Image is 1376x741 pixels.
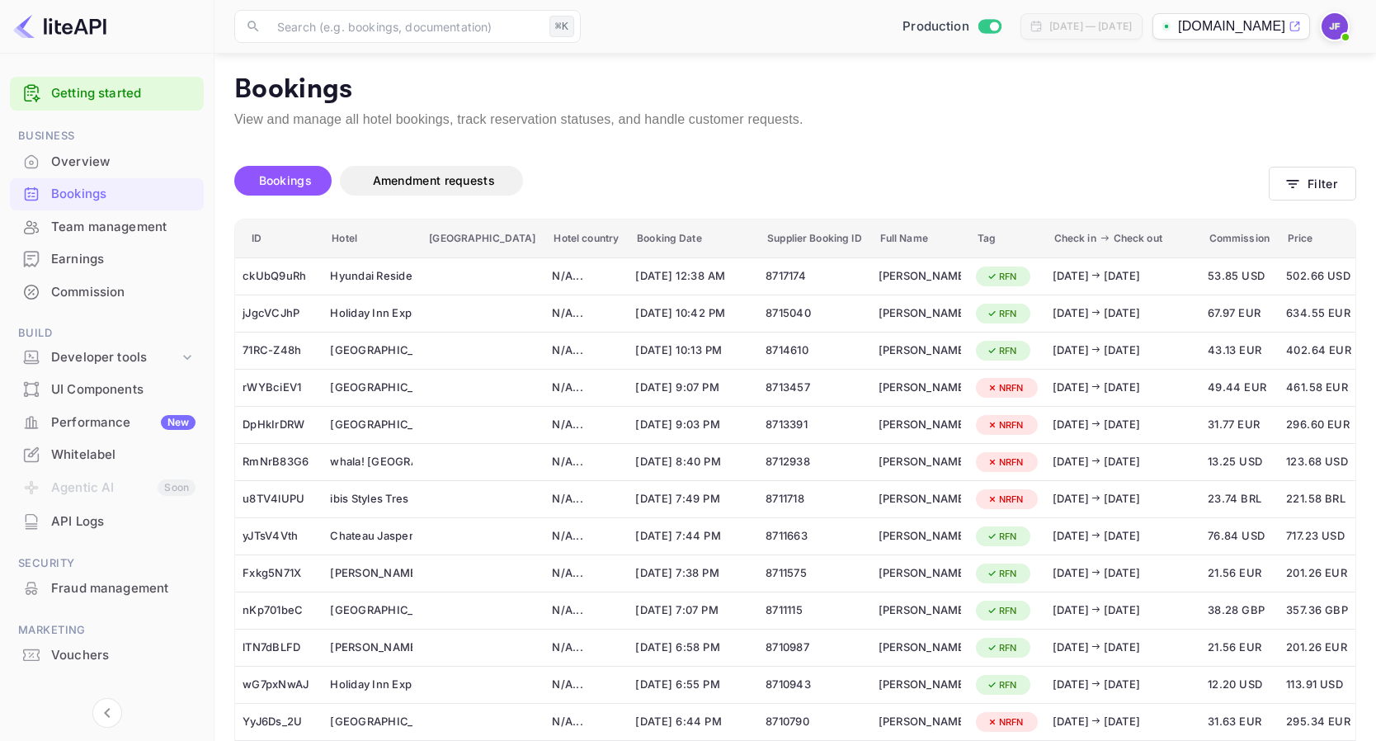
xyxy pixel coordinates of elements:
[243,709,315,735] div: YyJ6Ds_2U
[552,305,620,322] div: N/A ...
[1286,304,1369,323] span: 634.55 EUR
[766,375,863,401] div: 8713457
[259,173,312,187] span: Bookings
[766,672,863,698] div: 8710943
[330,486,412,512] div: ibis Styles Tres Rios
[10,178,204,210] div: Bookings
[1286,267,1369,286] span: 502.66 USD
[976,452,1034,473] div: NRFN
[10,407,204,439] div: PerformanceNew
[1286,564,1369,583] span: 201.26 EUR
[628,219,758,258] th: Booking Date
[552,491,620,507] div: N/A ...
[92,698,122,728] button: Collapse navigation
[330,597,412,624] div: Hotel Reykjavík Grand
[51,84,196,103] a: Getting started
[1208,527,1271,545] span: 76.84 USD
[635,342,751,360] span: [DATE] 10:13 PM
[766,412,863,438] div: 8713391
[10,211,204,242] a: Team management
[635,490,751,508] span: [DATE] 7:49 PM
[635,639,751,657] span: [DATE] 6:58 PM
[51,512,196,531] div: API Logs
[1208,564,1271,583] span: 21.56 EUR
[552,672,620,698] div: N/A
[51,283,196,302] div: Commission
[323,219,420,258] th: Hotel
[766,486,863,512] div: 8711718
[976,675,1028,696] div: RFN
[552,337,620,364] div: N/A
[758,219,870,258] th: Supplier Booking ID
[1286,527,1369,545] span: 717.23 USD
[879,597,961,624] div: EZINNE CHINKATA
[1286,639,1369,657] span: 201.26 EUR
[330,337,412,364] div: Novotel Paris Centre Gare Montparnasse
[976,267,1028,287] div: RFN
[552,268,620,285] div: N/A ...
[766,300,863,327] div: 8715040
[330,523,412,550] div: Chateau Jasper
[10,374,204,404] a: UI Components
[635,602,751,620] span: [DATE] 7:07 PM
[1053,454,1193,470] div: [DATE] [DATE]
[51,250,196,269] div: Earnings
[10,243,204,276] div: Earnings
[1053,714,1193,730] div: [DATE] [DATE]
[1279,219,1376,258] th: Price
[1053,677,1193,693] div: [DATE] [DATE]
[10,439,204,471] div: Whitelabel
[243,449,315,475] div: RmNrB83G6
[552,635,620,661] div: N/A
[879,263,961,290] div: Roberto Munoz
[902,17,969,36] span: Production
[1286,453,1369,471] span: 123.68 USD
[976,638,1028,658] div: RFN
[552,263,620,290] div: N/A
[552,528,620,545] div: N/A ...
[1208,713,1271,731] span: 31.63 EUR
[243,412,315,438] div: DpHkIrDRW
[1269,167,1356,201] button: Filter
[51,153,196,172] div: Overview
[879,672,961,698] div: Min Hua
[635,713,751,731] span: [DATE] 6:44 PM
[234,110,1356,130] p: View and manage all hotel bookings, track reservation statuses, and handle customer requests.
[766,635,863,661] div: 8710987
[330,375,412,401] div: Clarion Hotel Copenhagen Airport
[1053,528,1193,545] div: [DATE] [DATE]
[766,597,863,624] div: 8711115
[330,709,412,735] div: Terminal Hotel
[10,243,204,274] a: Earnings
[879,300,961,327] div: Adolfo Fernandez
[879,337,961,364] div: Nuria Pascual Vidal
[10,77,204,111] div: Getting started
[1053,417,1193,433] div: [DATE] [DATE]
[552,677,620,693] div: N/A ...
[234,166,1269,196] div: account-settings tabs
[51,446,196,465] div: Whitelabel
[1053,268,1193,285] div: [DATE] [DATE]
[1208,342,1271,360] span: 43.13 EUR
[552,560,620,587] div: N/A
[10,146,204,177] a: Overview
[766,523,863,550] div: 8711663
[1286,342,1369,360] span: 402.64 EUR
[552,714,620,730] div: N/A ...
[1208,639,1271,657] span: 21.56 EUR
[879,449,961,475] div: ELISEO ROMERO DOMINGUEZ
[10,146,204,178] div: Overview
[330,263,412,290] div: Hyundai Residence Seoul
[10,640,204,672] div: Vouchers
[10,439,204,470] a: Whitelabel
[976,415,1034,436] div: NRFN
[635,676,751,694] span: [DATE] 6:55 PM
[976,526,1028,547] div: RFN
[635,267,751,286] span: [DATE] 12:38 AM
[1053,565,1193,582] div: [DATE] [DATE]
[1286,676,1369,694] span: 113.91 USD
[1208,490,1271,508] span: 23.74 BRL
[1208,676,1271,694] span: 12.20 USD
[1208,453,1271,471] span: 13.25 USD
[10,276,204,307] a: Commission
